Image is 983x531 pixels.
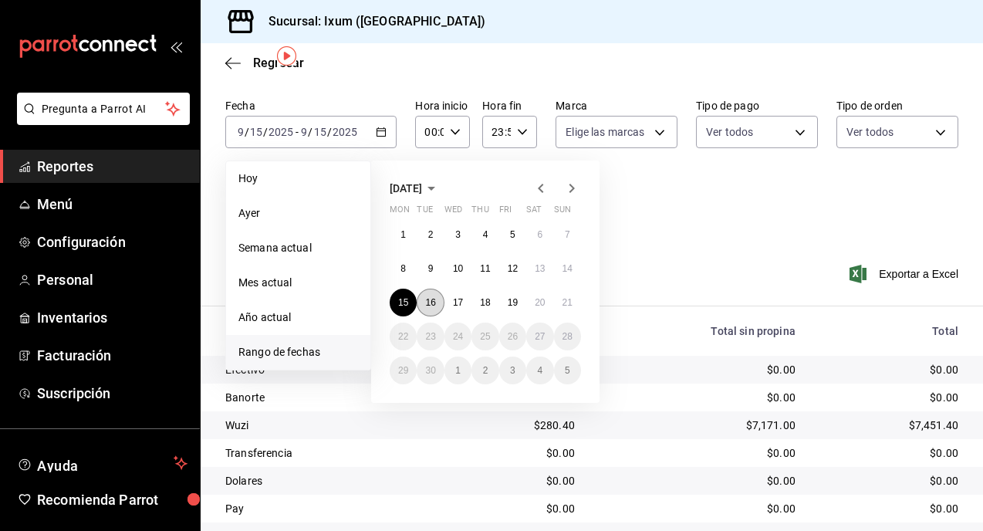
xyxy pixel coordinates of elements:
[327,126,332,138] span: /
[237,126,245,138] input: --
[398,297,408,308] abbr: September 15, 2025
[453,331,463,342] abbr: September 24, 2025
[526,205,542,221] abbr: Saturday
[398,331,408,342] abbr: September 22, 2025
[225,445,442,461] div: Transferencia
[537,229,542,240] abbr: September 6, 2025
[706,124,753,140] span: Ver todos
[308,126,312,138] span: /
[565,365,570,376] abbr: October 5, 2025
[846,124,893,140] span: Ver todos
[537,365,542,376] abbr: October 4, 2025
[238,240,358,256] span: Semana actual
[508,297,518,308] abbr: September 19, 2025
[238,275,358,291] span: Mes actual
[820,325,958,337] div: Total
[562,263,573,274] abbr: September 14, 2025
[225,418,442,433] div: Wuzi
[245,126,249,138] span: /
[428,229,434,240] abbr: September 2, 2025
[467,501,575,516] div: $0.00
[820,501,958,516] div: $0.00
[37,232,187,252] span: Configuración
[467,445,575,461] div: $0.00
[37,345,187,366] span: Facturación
[820,445,958,461] div: $0.00
[390,182,422,194] span: [DATE]
[499,255,526,282] button: September 12, 2025
[453,263,463,274] abbr: September 10, 2025
[444,357,471,384] button: October 1, 2025
[499,323,526,350] button: September 26, 2025
[556,100,677,111] label: Marca
[453,297,463,308] abbr: September 17, 2025
[425,331,435,342] abbr: September 23, 2025
[263,126,268,138] span: /
[853,265,958,283] button: Exportar a Excel
[471,289,498,316] button: September 18, 2025
[471,323,498,350] button: September 25, 2025
[554,289,581,316] button: September 21, 2025
[415,100,470,111] label: Hora inicio
[510,365,515,376] abbr: October 3, 2025
[535,297,545,308] abbr: September 20, 2025
[566,124,644,140] span: Elige las marcas
[417,323,444,350] button: September 23, 2025
[471,221,498,249] button: September 4, 2025
[600,473,796,489] div: $0.00
[225,390,442,405] div: Banorte
[526,221,553,249] button: September 6, 2025
[313,126,327,138] input: --
[600,390,796,405] div: $0.00
[467,473,575,489] div: $0.00
[37,269,187,290] span: Personal
[37,489,187,510] span: Recomienda Parrot
[499,205,512,221] abbr: Friday
[417,255,444,282] button: September 9, 2025
[238,205,358,222] span: Ayer
[467,418,575,433] div: $280.40
[455,229,461,240] abbr: September 3, 2025
[696,100,818,111] label: Tipo de pago
[417,221,444,249] button: September 2, 2025
[417,205,432,221] abbr: Tuesday
[600,325,796,337] div: Total sin propina
[554,255,581,282] button: September 14, 2025
[390,255,417,282] button: September 8, 2025
[820,362,958,377] div: $0.00
[37,194,187,215] span: Menú
[508,263,518,274] abbr: September 12, 2025
[820,390,958,405] div: $0.00
[554,205,571,221] abbr: Sunday
[332,126,358,138] input: ----
[554,221,581,249] button: September 7, 2025
[300,126,308,138] input: --
[482,100,537,111] label: Hora fin
[499,357,526,384] button: October 3, 2025
[225,100,397,111] label: Fecha
[554,323,581,350] button: September 28, 2025
[526,255,553,282] button: September 13, 2025
[225,56,304,70] button: Regresar
[428,263,434,274] abbr: September 9, 2025
[562,297,573,308] abbr: September 21, 2025
[37,307,187,328] span: Inventarios
[390,179,441,198] button: [DATE]
[37,454,167,472] span: Ayuda
[400,263,406,274] abbr: September 8, 2025
[37,383,187,404] span: Suscripción
[508,331,518,342] abbr: September 26, 2025
[510,229,515,240] abbr: September 5, 2025
[253,56,304,70] span: Regresar
[444,289,471,316] button: September 17, 2025
[455,365,461,376] abbr: October 1, 2025
[37,156,187,177] span: Reportes
[400,229,406,240] abbr: September 1, 2025
[483,229,488,240] abbr: September 4, 2025
[390,357,417,384] button: September 29, 2025
[417,289,444,316] button: September 16, 2025
[444,255,471,282] button: September 10, 2025
[277,46,296,66] img: Tooltip marker
[600,501,796,516] div: $0.00
[471,255,498,282] button: September 11, 2025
